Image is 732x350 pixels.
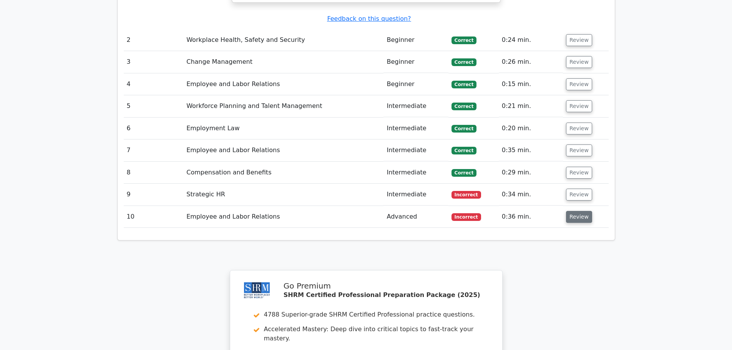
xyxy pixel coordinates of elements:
[124,95,184,117] td: 5
[183,95,383,117] td: Workforce Planning and Talent Management
[451,169,476,177] span: Correct
[383,184,448,206] td: Intermediate
[566,100,592,112] button: Review
[327,15,411,22] a: Feedback on this question?
[124,162,184,184] td: 8
[451,213,481,221] span: Incorrect
[183,206,383,228] td: Employee and Labor Relations
[124,73,184,95] td: 4
[499,29,563,51] td: 0:24 min.
[499,118,563,139] td: 0:20 min.
[183,29,383,51] td: Workplace Health, Safety and Security
[451,191,481,199] span: Incorrect
[124,51,184,73] td: 3
[183,118,383,139] td: Employment Law
[124,206,184,228] td: 10
[451,125,476,133] span: Correct
[566,144,592,156] button: Review
[499,51,563,73] td: 0:26 min.
[383,206,448,228] td: Advanced
[124,118,184,139] td: 6
[499,162,563,184] td: 0:29 min.
[566,78,592,90] button: Review
[499,139,563,161] td: 0:35 min.
[183,51,383,73] td: Change Management
[383,73,448,95] td: Beginner
[183,73,383,95] td: Employee and Labor Relations
[499,184,563,206] td: 0:34 min.
[451,58,476,66] span: Correct
[183,139,383,161] td: Employee and Labor Relations
[124,139,184,161] td: 7
[566,189,592,201] button: Review
[566,211,592,223] button: Review
[124,29,184,51] td: 2
[124,184,184,206] td: 9
[383,139,448,161] td: Intermediate
[451,36,476,44] span: Correct
[451,81,476,88] span: Correct
[566,34,592,46] button: Review
[383,29,448,51] td: Beginner
[451,147,476,154] span: Correct
[451,103,476,110] span: Correct
[499,95,563,117] td: 0:21 min.
[499,73,563,95] td: 0:15 min.
[383,162,448,184] td: Intermediate
[383,51,448,73] td: Beginner
[566,123,592,134] button: Review
[499,206,563,228] td: 0:36 min.
[566,167,592,179] button: Review
[383,118,448,139] td: Intermediate
[566,56,592,68] button: Review
[183,184,383,206] td: Strategic HR
[383,95,448,117] td: Intermediate
[183,162,383,184] td: Compensation and Benefits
